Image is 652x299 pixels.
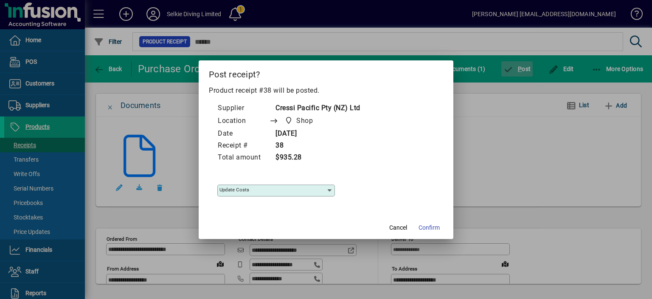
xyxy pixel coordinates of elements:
td: Total amount [217,152,269,164]
td: $935.28 [269,152,360,164]
span: Shop [296,116,313,126]
td: [DATE] [269,128,360,140]
td: Location [217,114,269,128]
td: Supplier [217,103,269,114]
mat-label: Update costs [219,187,249,193]
span: Shop [282,115,316,127]
td: 38 [269,140,360,152]
button: Confirm [415,220,443,236]
span: Cancel [389,223,407,232]
td: Cressi Pacific Pty (NZ) Ltd [269,103,360,114]
h2: Post receipt? [199,60,453,85]
span: Confirm [419,223,440,232]
td: Receipt # [217,140,269,152]
td: Date [217,128,269,140]
button: Cancel [385,220,412,236]
p: Product receipt #38 will be posted. [209,85,443,96]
